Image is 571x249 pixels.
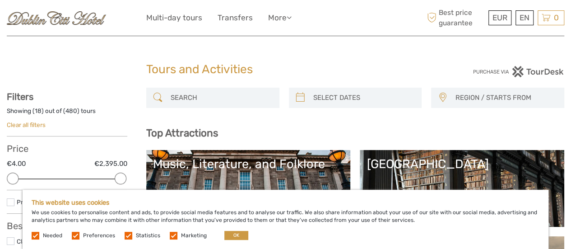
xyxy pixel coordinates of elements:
img: 535-fefccfda-c370-4f83-b19b-b6a748315523_logo_small.jpg [7,11,106,25]
strong: Filters [7,91,33,102]
a: Classic Tours [17,238,53,245]
label: Statistics [136,232,160,240]
div: EN [515,10,534,25]
label: Preferences [83,232,115,240]
div: We use cookies to personalise content and ads, to provide social media features and to analyse ou... [23,190,548,249]
span: EUR [492,13,507,22]
label: 18 [35,107,42,115]
span: 0 [552,13,560,22]
label: Needed [43,232,62,240]
h1: Tours and Activities [146,62,425,77]
input: SELECT DATES [310,90,418,106]
label: €4.00 [7,159,26,169]
label: Marketing [181,232,207,240]
div: Showing ( ) out of ( ) tours [7,107,127,121]
h3: Best Of [7,221,127,231]
img: PurchaseViaTourDesk.png [473,66,564,77]
button: REGION / STARTS FROM [451,90,560,105]
a: Music, Literature, and Folklore [153,157,344,220]
a: Private tours [17,198,53,206]
button: OK [224,231,248,240]
a: Multi-day tours [146,11,202,24]
span: Best price guarantee [425,8,486,28]
h3: Price [7,143,127,154]
a: [GEOGRAPHIC_DATA] [367,157,557,220]
a: Transfers [218,11,253,24]
h5: This website uses cookies [32,199,539,207]
b: Top Attractions [146,127,218,139]
a: Clear all filters [7,121,46,128]
input: SEARCH [167,90,275,106]
div: [GEOGRAPHIC_DATA] [367,157,557,171]
label: €2,395.00 [94,159,127,169]
a: More [268,11,292,24]
div: Music, Literature, and Folklore [153,157,344,171]
label: 480 [65,107,77,115]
